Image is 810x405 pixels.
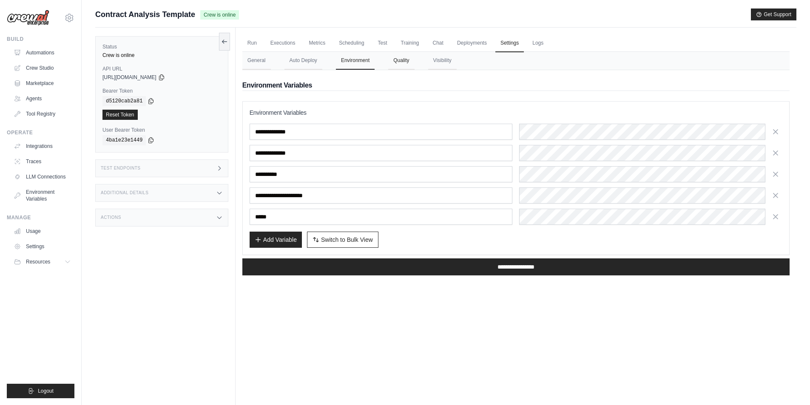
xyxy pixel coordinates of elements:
[102,88,221,94] label: Bearer Token
[336,52,375,70] button: Environment
[10,240,74,253] a: Settings
[10,92,74,105] a: Agents
[527,34,549,52] a: Logs
[26,258,50,265] span: Resources
[101,166,141,171] h3: Test Endpoints
[242,80,790,91] h2: Environment Variables
[242,34,262,52] a: Run
[7,384,74,398] button: Logout
[284,52,322,70] button: Auto Deploy
[10,61,74,75] a: Crew Studio
[102,52,221,59] div: Crew is online
[767,364,810,405] iframe: Chat Widget
[95,8,195,20] span: Contract Analysis Template
[307,232,378,248] button: Switch to Bulk View
[7,129,74,136] div: Operate
[10,255,74,269] button: Resources
[250,108,782,117] h3: Environment Variables
[102,135,146,145] code: 4ba1e23e1449
[200,10,239,20] span: Crew is online
[388,52,414,70] button: Quality
[10,224,74,238] a: Usage
[495,34,524,52] a: Settings
[101,215,121,220] h3: Actions
[102,43,221,50] label: Status
[10,107,74,121] a: Tool Registry
[10,76,74,90] a: Marketplace
[242,52,790,70] nav: Tabs
[265,34,301,52] a: Executions
[242,52,271,70] button: General
[7,214,74,221] div: Manage
[10,170,74,184] a: LLM Connections
[102,65,221,72] label: API URL
[452,34,492,52] a: Deployments
[10,46,74,59] a: Automations
[7,10,49,26] img: Logo
[38,388,54,394] span: Logout
[373,34,392,52] a: Test
[10,155,74,168] a: Traces
[428,34,449,52] a: Chat
[102,110,138,120] a: Reset Token
[428,52,457,70] button: Visibility
[321,235,373,244] span: Switch to Bulk View
[101,190,148,195] h3: Additional Details
[102,96,146,106] code: d5120cab2a81
[102,74,156,81] span: [URL][DOMAIN_NAME]
[7,36,74,42] div: Build
[334,34,369,52] a: Scheduling
[396,34,424,52] a: Training
[10,139,74,153] a: Integrations
[304,34,331,52] a: Metrics
[250,232,302,248] button: Add Variable
[751,8,796,20] button: Get Support
[102,127,221,133] label: User Bearer Token
[10,185,74,206] a: Environment Variables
